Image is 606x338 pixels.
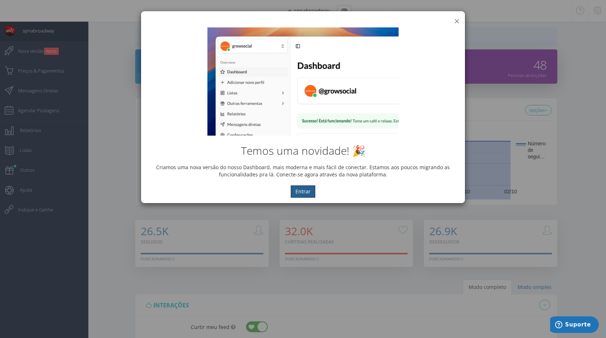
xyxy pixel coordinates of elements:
img: New Dashboard [207,27,399,136]
h2: Temos uma novidade! 🎉 [146,145,460,157]
button: × [454,16,460,26]
p: Criamos uma nova versão do nosso Dashboard, mais moderna e mais fácil de conectar. Estamos aos po... [146,164,460,178]
button: Entrar [291,185,315,198]
iframe: Abre um widget para que você possa encontrar mais informações [550,316,599,334]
